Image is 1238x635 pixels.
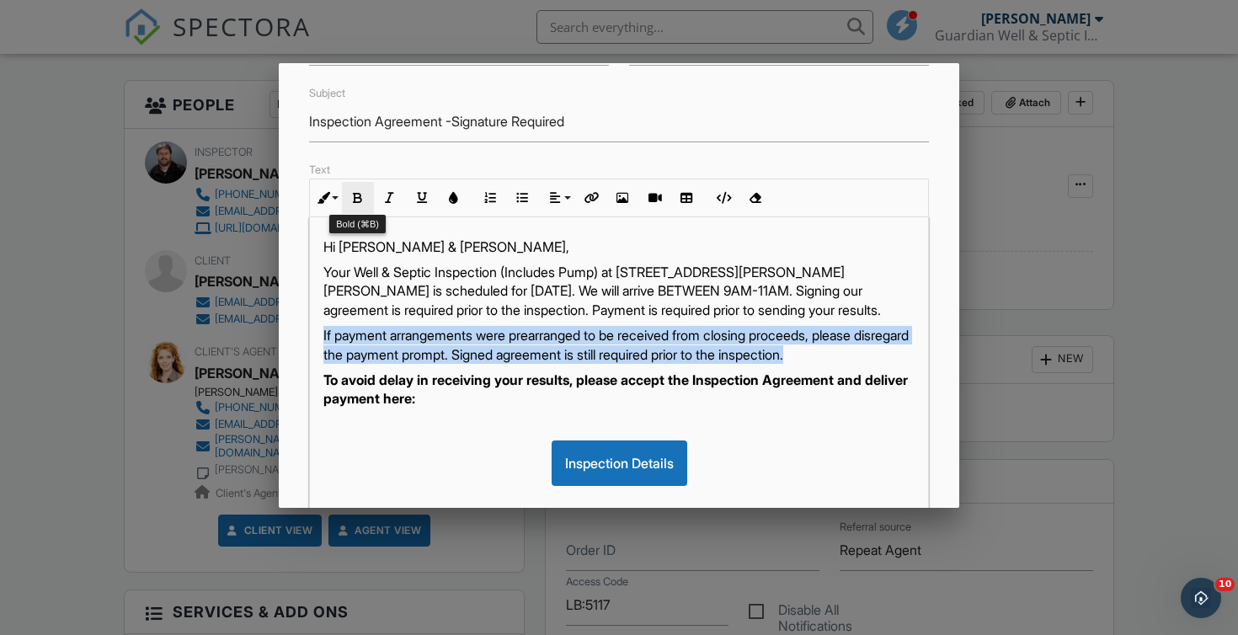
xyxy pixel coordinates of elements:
[506,182,538,214] button: Unordered List
[474,182,506,214] button: Ordered List
[552,455,687,472] a: Inspection Details
[1181,578,1221,618] iframe: Intercom live chat
[374,182,406,214] button: Italic (⌘I)
[707,182,739,214] button: Code View
[323,263,915,319] p: Your Well & Septic Inspection (Includes Pump) at [STREET_ADDRESS][PERSON_NAME][PERSON_NAME] is sc...
[309,87,345,99] label: Subject
[323,237,915,256] p: Hi [PERSON_NAME] & [PERSON_NAME],
[329,215,386,233] div: Bold (⌘B)
[739,182,771,214] button: Clear Formatting
[323,371,908,407] strong: To avoid delay in receiving your results, please accept the Inspection Agreement and deliver paym...
[310,182,342,214] button: Inline Style
[552,440,687,486] div: Inspection Details
[406,182,438,214] button: Underline (⌘U)
[1215,578,1235,591] span: 10
[323,326,915,364] p: If payment arrangements were prearranged to be received from closing proceeds, please disregard t...
[309,163,330,176] label: Text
